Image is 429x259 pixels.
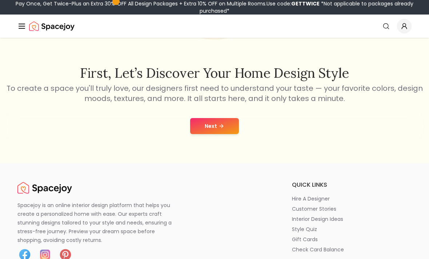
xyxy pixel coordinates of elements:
[292,181,412,189] h6: quick links
[6,83,423,104] p: To create a space you'll truly love, our designers first need to understand your taste — your fav...
[292,226,412,233] a: style quiz
[292,205,412,213] a: customer stories
[292,226,317,233] p: style quiz
[292,195,330,202] p: hire a designer
[292,215,343,223] p: interior design ideas
[292,236,318,243] p: gift cards
[29,19,75,33] img: Spacejoy Logo
[17,181,72,195] a: Spacejoy
[292,246,344,253] p: check card balance
[292,215,412,223] a: interior design ideas
[6,66,423,80] h2: First, let’s discover your home design style
[292,205,336,213] p: customer stories
[17,181,72,195] img: Spacejoy Logo
[292,246,412,253] a: check card balance
[17,15,412,38] nav: Global
[29,19,75,33] a: Spacejoy
[190,118,239,134] button: Next
[292,195,412,202] a: hire a designer
[292,236,412,243] a: gift cards
[17,201,180,244] p: Spacejoy is an online interior design platform that helps you create a personalized home with eas...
